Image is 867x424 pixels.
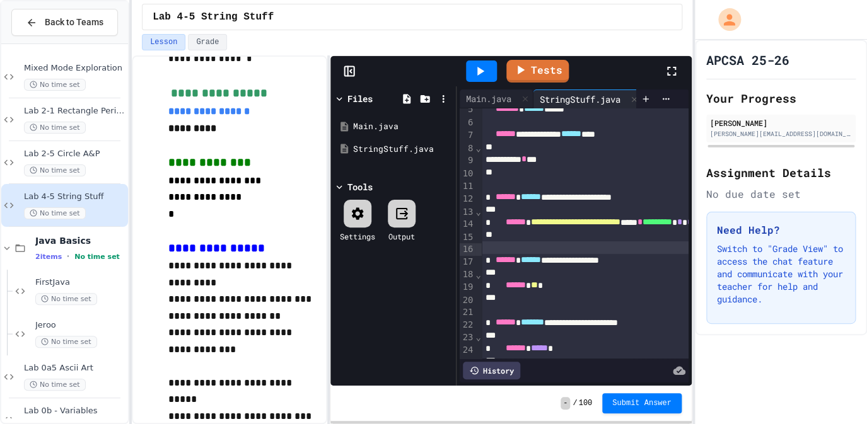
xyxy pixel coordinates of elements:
span: Lab 2-1 Rectangle Perimeter [24,106,125,117]
div: 11 [460,180,475,193]
div: Main.java [460,92,518,105]
span: • [67,251,69,261]
div: Main.java [353,120,451,133]
div: 17 [460,256,475,269]
div: [PERSON_NAME] [710,117,852,129]
div: [PERSON_NAME][EMAIL_ADDRESS][DOMAIN_NAME] [710,129,852,139]
button: Grade [188,34,227,50]
div: 5 [460,103,475,117]
div: 9 [460,154,475,168]
div: 12 [460,193,475,206]
span: No time set [24,79,86,91]
span: FirstJava [35,277,125,288]
a: Tests [506,60,569,83]
div: 19 [460,281,475,294]
span: No time set [74,253,120,261]
div: StringStuff.java [533,89,643,108]
span: Fold line [475,207,482,217]
div: No due date set [706,186,856,202]
span: - [561,397,570,410]
span: No time set [35,293,97,305]
div: 23 [460,331,475,344]
span: No time set [24,379,86,391]
button: Lesson [142,34,185,50]
p: Switch to "Grade View" to access the chat feature and communicate with your teacher for help and ... [717,243,845,306]
span: Jeroo [35,320,125,331]
h2: Assignment Details [706,164,856,181]
span: Lab 0b - Variables [24,406,125,416]
span: Back to Teams [45,16,103,29]
div: 22 [460,319,475,332]
span: No time set [35,336,97,348]
span: Mixed Mode Exploration [24,63,125,74]
span: Lab 4-5 String Stuff [153,9,274,25]
div: Tools [347,180,373,193]
div: StringStuff.java [533,93,627,106]
div: History [463,362,520,379]
span: Fold line [475,143,482,153]
div: 7 [460,129,475,142]
div: 14 [460,218,475,231]
button: Back to Teams [11,9,118,36]
h3: Need Help? [717,222,845,238]
div: 20 [460,294,475,307]
span: No time set [24,122,86,134]
span: 100 [578,398,592,408]
h1: APCSA 25-26 [706,51,789,69]
span: Lab 4-5 String Stuff [24,192,125,202]
div: My Account [705,5,744,34]
div: Settings [340,231,375,242]
span: Fold line [475,332,482,342]
div: 25 [460,357,475,369]
button: Submit Answer [602,393,682,413]
div: Output [388,231,415,242]
span: 2 items [35,253,62,261]
span: / [573,398,577,408]
div: 24 [460,344,475,357]
span: Java Basics [35,235,125,246]
div: Main.java [460,89,533,108]
div: 21 [460,306,475,319]
span: Submit Answer [612,398,672,408]
div: Files [347,92,373,105]
span: Lab 0a5 Ascii Art [24,363,125,374]
span: Fold line [475,270,482,280]
div: StringStuff.java [353,143,451,156]
div: 8 [460,142,475,155]
div: 16 [460,243,475,256]
span: Lab 2-5 Circle A&P [24,149,125,159]
div: 6 [460,117,475,130]
h2: Your Progress [706,89,856,107]
div: 13 [460,206,475,219]
div: 18 [460,268,475,281]
div: 15 [460,231,475,244]
span: No time set [24,164,86,176]
span: No time set [24,207,86,219]
div: 10 [460,168,475,180]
